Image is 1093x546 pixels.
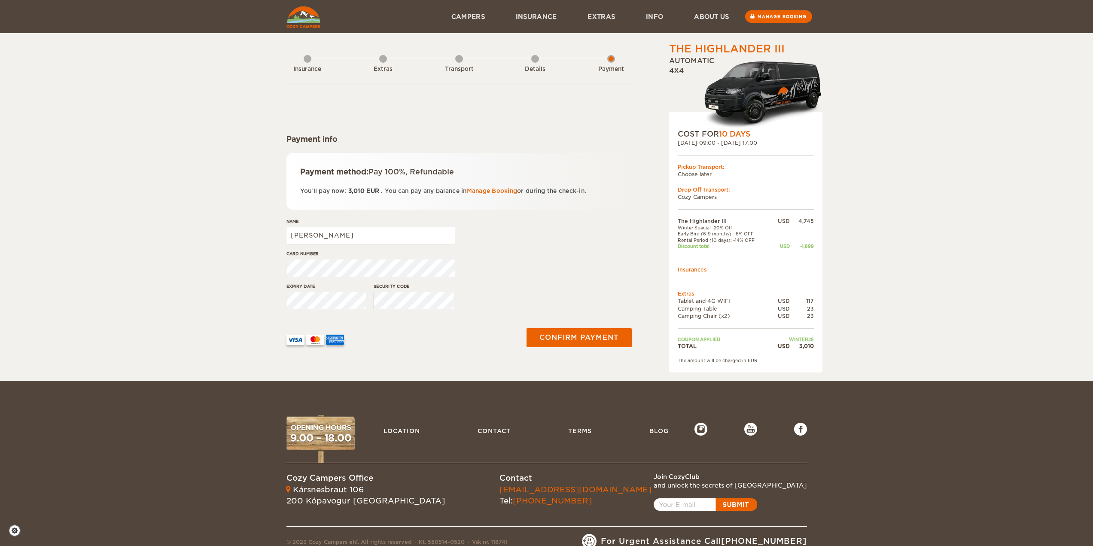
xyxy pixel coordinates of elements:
td: TOTAL [678,342,770,350]
div: USD [770,243,789,249]
label: Card number [286,250,455,257]
td: Extras [678,290,814,297]
p: You'll pay now: . You can pay any balance in or during the check-in. [300,186,618,196]
div: Contact [499,473,652,484]
td: Camping Chair (x2) [678,312,770,320]
div: COST FOR [678,129,814,139]
td: Coupon applied [678,336,770,342]
a: Blog [645,423,673,439]
a: [PHONE_NUMBER] [721,537,807,546]
button: Confirm payment [527,328,632,347]
a: Open popup [654,498,757,511]
div: The amount will be charged in EUR [678,357,814,363]
img: AMEX [326,335,344,345]
a: Contact [473,423,515,439]
a: Location [379,423,424,439]
td: Discount total [678,243,770,249]
td: Tablet and 4G WIFI [678,297,770,305]
div: 23 [790,312,814,320]
div: Payment info [286,134,632,144]
td: Choose later [678,171,814,178]
div: USD [770,297,789,305]
div: Extras [359,65,407,73]
img: HighlanderXL.png [703,59,822,129]
span: Pay 100%, Refundable [368,168,454,176]
td: Winter Special -20% Off [678,225,770,231]
div: USD [770,342,789,350]
img: mastercard [306,335,324,345]
td: Camping Table [678,305,770,312]
td: The Highlander III [678,217,770,225]
label: Expiry date [286,283,366,290]
div: 3,010 [790,342,814,350]
div: The Highlander III [669,42,785,56]
a: [EMAIL_ADDRESS][DOMAIN_NAME] [499,485,652,494]
label: Name [286,218,455,225]
a: Manage Booking [467,188,518,194]
div: Transport [435,65,483,73]
img: VISA [286,335,304,345]
div: and unlock the secrets of [GEOGRAPHIC_DATA] [654,481,807,490]
span: 10 Days [719,130,750,138]
td: Insurances [678,266,814,273]
div: [DATE] 09:00 - [DATE] 17:00 [678,139,814,146]
div: 4,745 [790,217,814,225]
div: Kársnesbraut 106 200 Kópavogur [GEOGRAPHIC_DATA] [286,484,445,506]
div: Drop Off Transport: [678,186,814,193]
label: Security code [374,283,454,290]
div: -1,899 [790,243,814,249]
div: Payment method: [300,167,618,177]
td: Cozy Campers [678,193,814,201]
div: Cozy Campers Office [286,473,445,484]
div: USD [770,312,789,320]
span: 3,010 [348,188,365,194]
div: Details [511,65,559,73]
div: USD [770,217,789,225]
div: Automatic 4x4 [669,56,822,129]
img: Cozy Campers [286,6,320,28]
div: Join CozyClub [654,473,807,481]
div: Payment [588,65,635,73]
div: USD [770,305,789,312]
div: 117 [790,297,814,305]
td: Rental Period (10 days): -14% OFF [678,237,770,243]
a: Terms [564,423,596,439]
a: [PHONE_NUMBER] [513,496,592,505]
span: EUR [366,188,379,194]
div: Tel: [499,484,652,506]
a: Manage booking [745,10,812,23]
div: 23 [790,305,814,312]
div: Insurance [284,65,331,73]
a: Cookie settings [9,525,26,537]
div: Pickup Transport: [678,163,814,171]
td: WINTER25 [770,336,813,342]
td: Early Bird (6-9 months): -6% OFF [678,231,770,237]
